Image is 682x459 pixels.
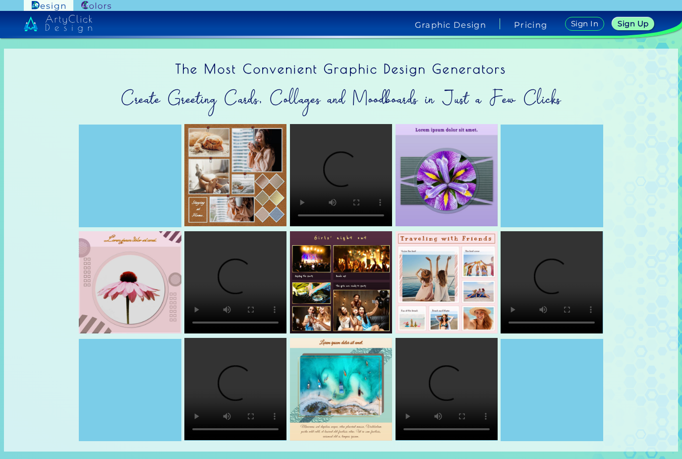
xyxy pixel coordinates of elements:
h4: Graphic Design [415,21,486,29]
a: Sign In [567,17,603,30]
h5: Sign Up [620,20,647,27]
h5: Sign In [572,20,597,27]
a: Pricing [514,21,547,29]
h2: Create Greeting Cards, Collages and Moodboards in Just a Few Clicks [4,83,678,115]
img: ArtyClick Colors logo [81,1,111,10]
h1: The Most Convenient Graphic Design Generators [4,49,678,83]
a: Sign Up [614,18,652,30]
img: artyclick_design_logo_white_combined_path.svg [24,15,92,33]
